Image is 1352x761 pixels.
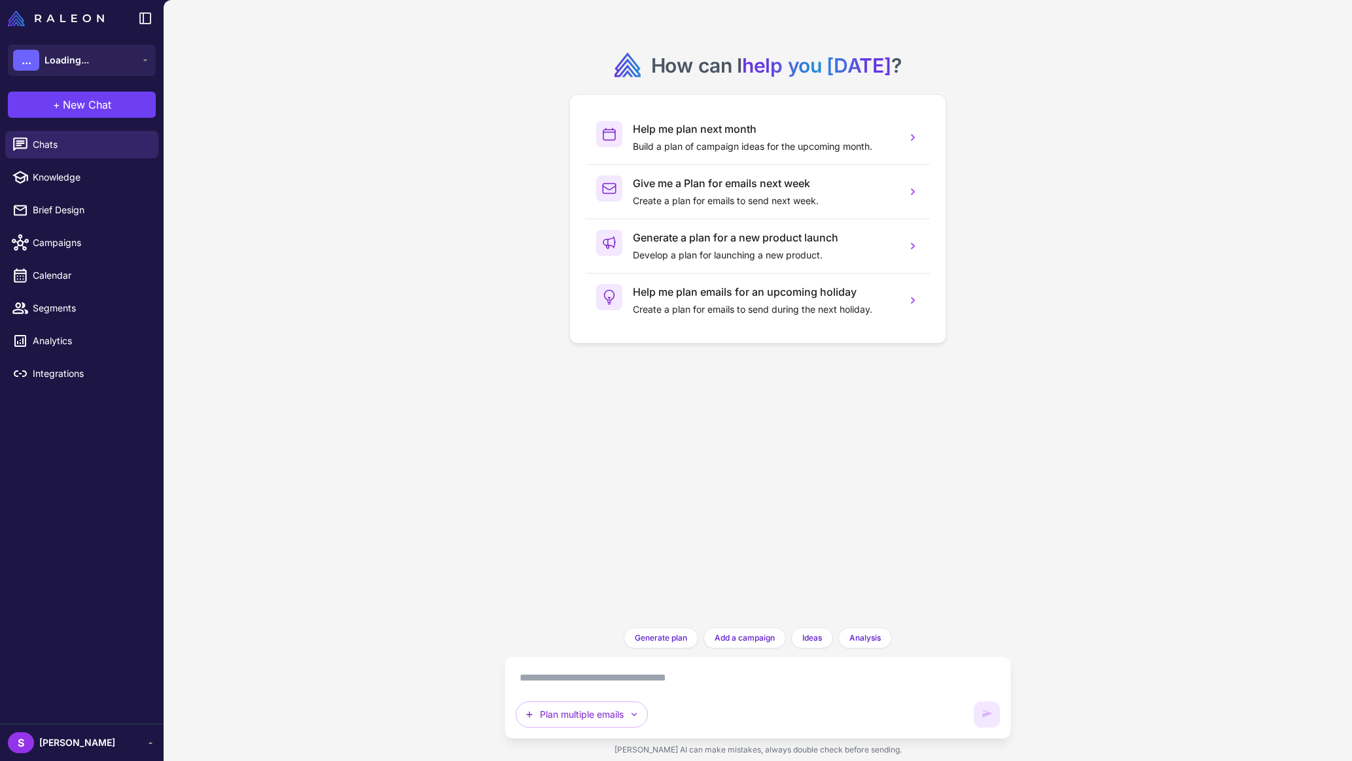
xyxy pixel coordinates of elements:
div: [PERSON_NAME] AI can make mistakes, always double check before sending. [505,739,1012,761]
button: ...Loading... [8,44,156,76]
a: Chats [5,131,158,158]
h2: How can I ? [651,52,902,79]
span: help you [DATE] [742,54,891,77]
button: +New Chat [8,92,156,118]
button: Generate plan [624,628,698,648]
div: ... [13,50,39,71]
span: Brief Design [33,203,148,217]
span: Analytics [33,334,148,348]
span: Integrations [33,366,148,381]
a: Raleon Logo [8,10,109,26]
a: Calendar [5,262,158,289]
button: Plan multiple emails [516,701,648,728]
button: Analysis [838,628,892,648]
h3: Generate a plan for a new product launch [633,230,896,245]
span: Add a campaign [715,632,775,644]
button: Ideas [791,628,833,648]
p: Create a plan for emails to send during the next holiday. [633,302,896,317]
span: Loading... [44,53,89,67]
h3: Help me plan next month [633,121,896,137]
a: Integrations [5,360,158,387]
span: Knowledge [33,170,148,185]
span: Analysis [849,632,881,644]
span: Chats [33,137,148,152]
span: Generate plan [635,632,687,644]
button: Add a campaign [703,628,786,648]
a: Analytics [5,327,158,355]
div: S [8,732,34,753]
h3: Give me a Plan for emails next week [633,175,896,191]
p: Develop a plan for launching a new product. [633,248,896,262]
a: Campaigns [5,229,158,257]
p: Build a plan of campaign ideas for the upcoming month. [633,139,896,154]
span: Segments [33,301,148,315]
img: Raleon Logo [8,10,104,26]
a: Segments [5,294,158,322]
a: Brief Design [5,196,158,224]
span: New Chat [63,97,111,113]
span: [PERSON_NAME] [39,735,115,750]
span: Campaigns [33,236,148,250]
p: Create a plan for emails to send next week. [633,194,896,208]
span: Calendar [33,268,148,283]
span: Ideas [802,632,822,644]
h3: Help me plan emails for an upcoming holiday [633,284,896,300]
a: Knowledge [5,164,158,191]
span: + [53,97,60,113]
